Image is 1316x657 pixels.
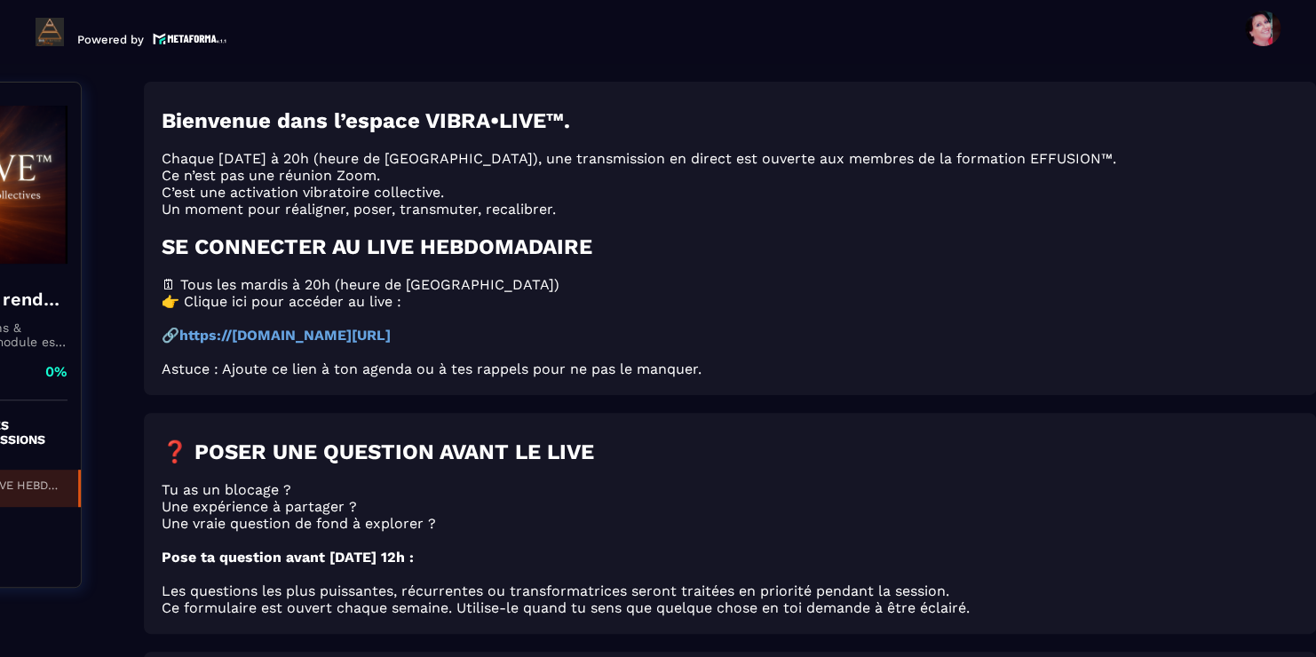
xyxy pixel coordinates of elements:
[162,293,401,310] span: 👉 Clique ici pour accéder au live :
[162,515,436,532] span: Une vraie question de fond à explorer ?
[162,599,970,616] span: Ce formulaire est ouvert chaque semaine. Utilise-le quand tu sens que quelque chose en toi demand...
[162,498,357,515] span: Une expérience à partager ?
[162,234,592,259] strong: SE CONNECTER AU LIVE HEBDOMADAIRE
[162,184,444,201] span: C’est une activation vibratoire collective.
[162,549,414,566] strong: Pose ta question avant [DATE] 12h :
[162,360,702,377] span: Astuce : Ajoute ce lien à ton agenda ou à tes rappels pour ne pas le manquer.
[77,33,144,46] p: Powered by
[45,362,67,382] p: 0%
[153,31,227,46] img: logo
[36,18,64,46] img: logo-branding
[179,327,232,344] strong: https://
[162,150,1116,167] span: Chaque [DATE] à 20h (heure de [GEOGRAPHIC_DATA]), une transmission en direct est ouverte aux memb...
[162,276,559,293] span: 🗓 Tous les mardis à 20h (heure de [GEOGRAPHIC_DATA])
[162,439,594,464] strong: ❓ POSER UNE QUESTION AVANT LE LIVE
[162,327,179,344] span: 🔗
[162,201,556,218] span: Un moment pour réaligner, poser, transmuter, recalibrer.
[232,327,391,344] a: [DOMAIN_NAME][URL]
[162,167,380,184] span: Ce n’est pas une réunion Zoom.
[162,108,570,133] strong: Bienvenue dans l’espace VIBRA•LIVE™.
[162,582,949,599] span: Les questions les plus puissantes, récurrentes ou transformatrices seront traitées en priorité pe...
[162,481,291,498] span: Tu as un blocage ?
